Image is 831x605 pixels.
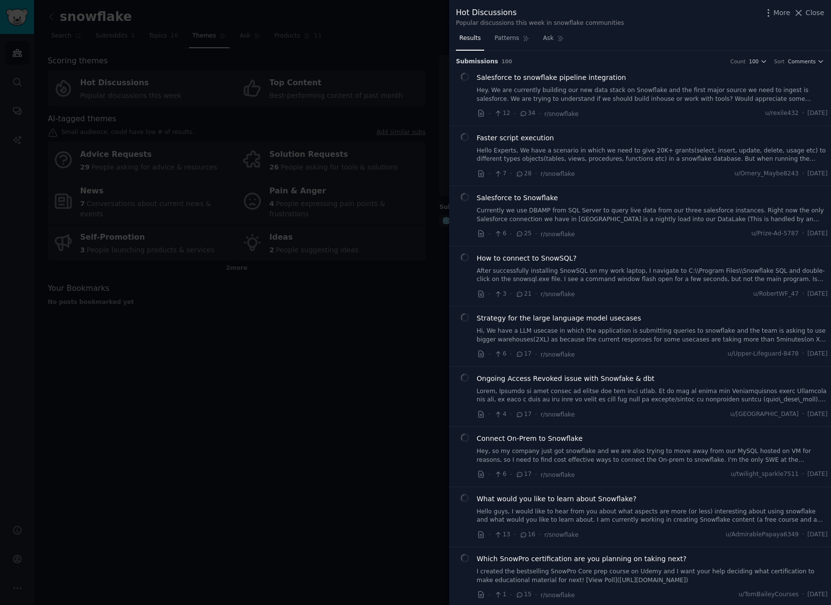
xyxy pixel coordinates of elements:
[489,109,491,119] span: ·
[808,109,828,118] span: [DATE]
[477,133,554,143] a: Faster script execution
[489,590,491,600] span: ·
[730,58,745,65] div: Count
[545,111,579,117] span: r/snowflake
[774,58,785,65] div: Sort
[541,170,575,177] span: r/snowflake
[477,86,828,103] a: Hey. We are currently building our new data stack on Snowflake and the first major source we need...
[510,470,512,480] span: ·
[788,58,816,65] span: Comments
[494,530,510,539] span: 13
[477,447,828,464] a: Hey, so my company just got snowflake and we are also trying to move away from our MySQL hosted o...
[802,229,804,238] span: ·
[510,169,512,179] span: ·
[489,229,491,239] span: ·
[477,434,583,444] a: Connect On-Prem to Snowflake
[541,231,575,238] span: r/snowflake
[477,73,626,83] a: Salesforce to snowflake pipeline integration
[539,109,541,119] span: ·
[494,170,506,178] span: 7
[535,470,537,480] span: ·
[489,529,491,540] span: ·
[477,554,687,564] a: Which SnowPro certification are you planning on taking next?
[731,470,798,479] span: u/twilight_sparkle7511
[541,411,575,418] span: r/snowflake
[477,147,828,164] a: Hello Experts, We have a scenario in which we need to give 20K+ grants(select, insert, update, de...
[510,590,512,600] span: ·
[477,387,828,404] a: Lorem, Ipsumdo si amet consec ad elitse doe tem inci utlab. Et do mag al enima min Veniamquisnos ...
[802,109,804,118] span: ·
[494,229,506,238] span: 6
[802,470,804,479] span: ·
[535,229,537,239] span: ·
[510,349,512,359] span: ·
[510,409,512,419] span: ·
[489,289,491,299] span: ·
[763,8,791,18] button: More
[477,494,637,504] a: What would you like to learn about Snowflake?
[543,34,554,43] span: Ask
[802,410,804,419] span: ·
[515,170,531,178] span: 28
[808,530,828,539] span: [DATE]
[477,207,828,224] a: Currently we use DBAMP from SQL Server to query live data from our three salesforce instances. Ri...
[808,170,828,178] span: [DATE]
[477,253,577,264] a: How to connect to SnowSQL?
[515,590,531,599] span: 15
[774,8,791,18] span: More
[788,58,824,65] button: Comments
[477,327,828,344] a: Hi, We have a LLM usecase in which the application is submitting queries to snowflake and the tea...
[545,531,579,538] span: r/snowflake
[459,34,481,43] span: Results
[515,290,531,299] span: 21
[808,590,828,599] span: [DATE]
[456,57,498,66] span: Submission s
[494,350,506,359] span: 6
[808,410,828,419] span: [DATE]
[802,530,804,539] span: ·
[751,229,798,238] span: u/Prize-Ad-5787
[802,350,804,359] span: ·
[494,109,510,118] span: 12
[749,58,759,65] span: 100
[494,410,506,419] span: 4
[539,529,541,540] span: ·
[515,350,531,359] span: 17
[541,291,575,298] span: r/snowflake
[535,409,537,419] span: ·
[535,289,537,299] span: ·
[738,590,798,599] span: u/TomBaileyCourses
[730,410,799,419] span: u/[GEOGRAPHIC_DATA]
[519,530,535,539] span: 16
[456,7,624,19] div: Hot Discussions
[749,58,768,65] button: 100
[802,590,804,599] span: ·
[456,31,484,51] a: Results
[765,109,799,118] span: u/rexile432
[793,8,824,18] button: Close
[477,374,655,384] a: Ongoing Access Revoked issue with Snowfake & dbt
[541,351,575,358] span: r/snowflake
[541,592,575,599] span: r/snowflake
[502,58,512,64] span: 100
[477,567,828,585] a: I created the bestselling SnowPro Core prep course on Udemy and I want your help deciding what ce...
[489,349,491,359] span: ·
[515,470,531,479] span: 17
[808,290,828,299] span: [DATE]
[494,470,506,479] span: 6
[541,472,575,478] span: r/snowflake
[494,34,519,43] span: Patterns
[802,290,804,299] span: ·
[510,229,512,239] span: ·
[808,229,828,238] span: [DATE]
[477,267,828,284] a: After successfully installing SnowSQL on my work laptop, I navigate to C:\\Program Files\\Snowfla...
[808,470,828,479] span: [DATE]
[806,8,824,18] span: Close
[514,529,516,540] span: ·
[491,31,532,51] a: Patterns
[802,170,804,178] span: ·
